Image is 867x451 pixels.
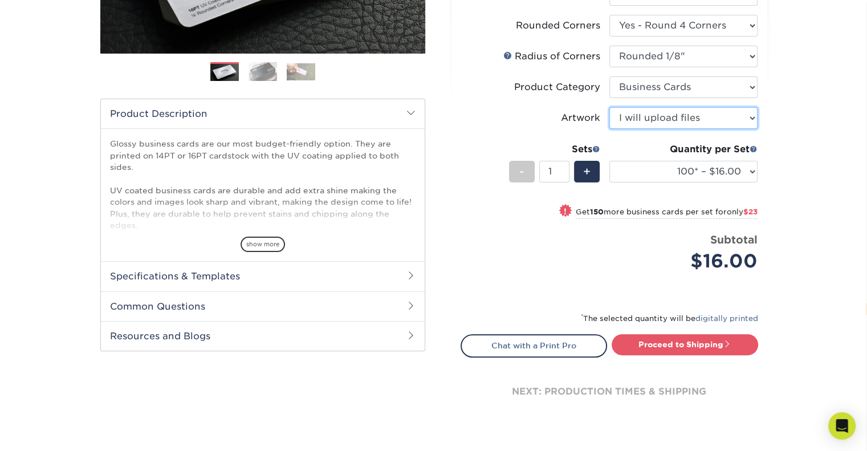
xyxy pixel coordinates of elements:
[461,334,607,357] a: Chat with a Print Pro
[581,314,758,323] small: The selected quantity will be
[612,334,758,355] a: Proceed to Shipping
[101,99,425,128] h2: Product Description
[519,163,524,180] span: -
[583,163,591,180] span: +
[461,357,758,426] div: next: production times & shipping
[516,19,600,32] div: Rounded Corners
[743,208,758,216] span: $23
[210,58,239,87] img: Business Cards 01
[101,261,425,291] h2: Specifications & Templates
[564,205,567,217] span: !
[561,111,600,125] div: Artwork
[101,321,425,351] h2: Resources and Blogs
[710,233,758,246] strong: Subtotal
[503,50,600,63] div: Radius of Corners
[509,143,600,156] div: Sets
[695,314,758,323] a: digitally printed
[618,247,758,275] div: $16.00
[287,63,315,80] img: Business Cards 03
[590,208,604,216] strong: 150
[241,237,285,252] span: show more
[828,412,856,440] div: Open Intercom Messenger
[727,208,758,216] span: only
[249,62,277,82] img: Business Cards 02
[609,143,758,156] div: Quantity per Set
[101,291,425,321] h2: Common Questions
[110,138,416,289] p: Glossy business cards are our most budget-friendly option. They are printed on 14PT or 16PT cards...
[576,208,758,219] small: Get more business cards per set for
[514,80,600,94] div: Product Category
[3,416,97,447] iframe: Google Customer Reviews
